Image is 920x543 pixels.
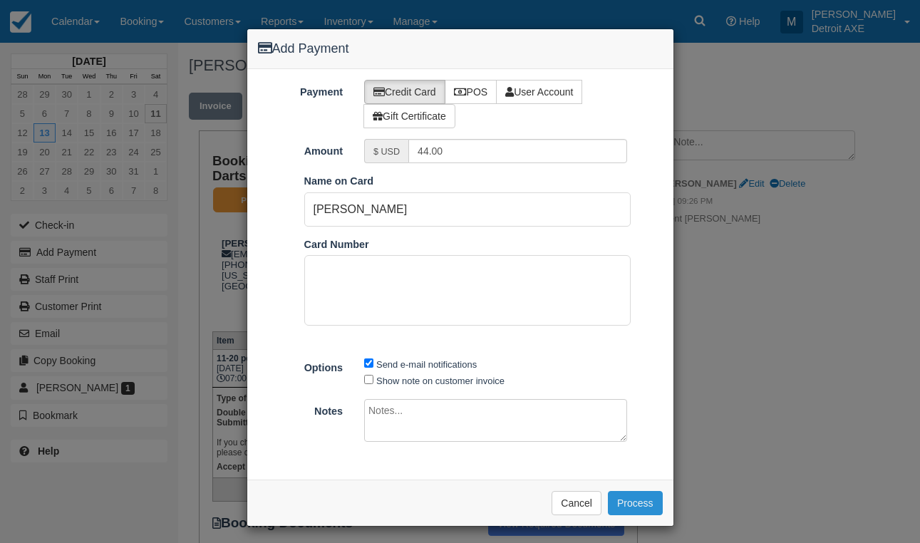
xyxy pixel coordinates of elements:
[247,356,354,376] label: Options
[376,376,505,386] label: Show note on customer invoice
[247,139,354,159] label: Amount
[408,139,627,163] input: Valid amount required.
[247,399,354,419] label: Notes
[364,80,445,104] label: Credit Card
[496,80,582,104] label: User Account
[552,491,601,515] button: Cancel
[376,359,477,370] label: Send e-mail notifications
[247,80,354,100] label: Payment
[363,104,455,128] label: Gift Certificate
[373,147,400,157] small: $ USD
[445,80,497,104] label: POS
[608,491,663,515] button: Process
[304,174,374,189] label: Name on Card
[304,237,369,252] label: Card Number
[305,256,630,325] iframe: Secure Credit Card Form
[258,40,663,58] h4: Add Payment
